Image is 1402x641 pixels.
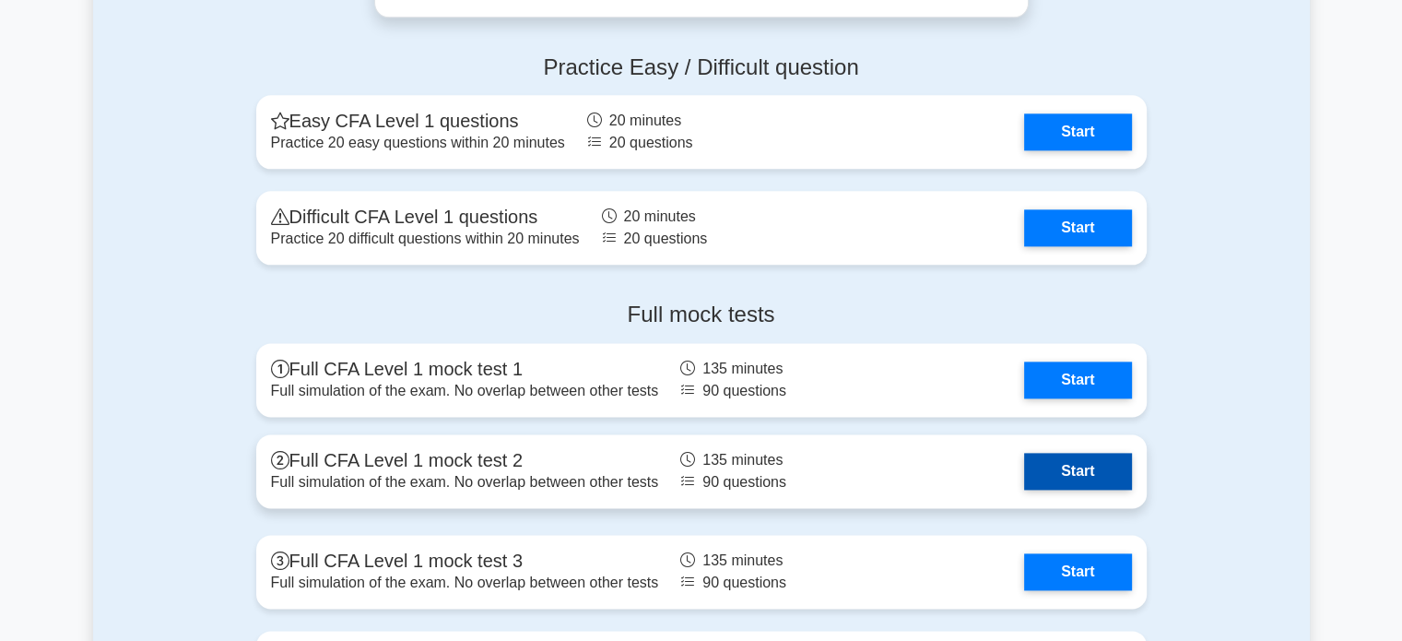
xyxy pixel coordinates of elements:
a: Start [1024,453,1131,490]
a: Start [1024,113,1131,150]
a: Start [1024,209,1131,246]
a: Start [1024,553,1131,590]
h4: Full mock tests [256,302,1147,328]
h4: Practice Easy / Difficult question [256,54,1147,81]
a: Start [1024,362,1131,398]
